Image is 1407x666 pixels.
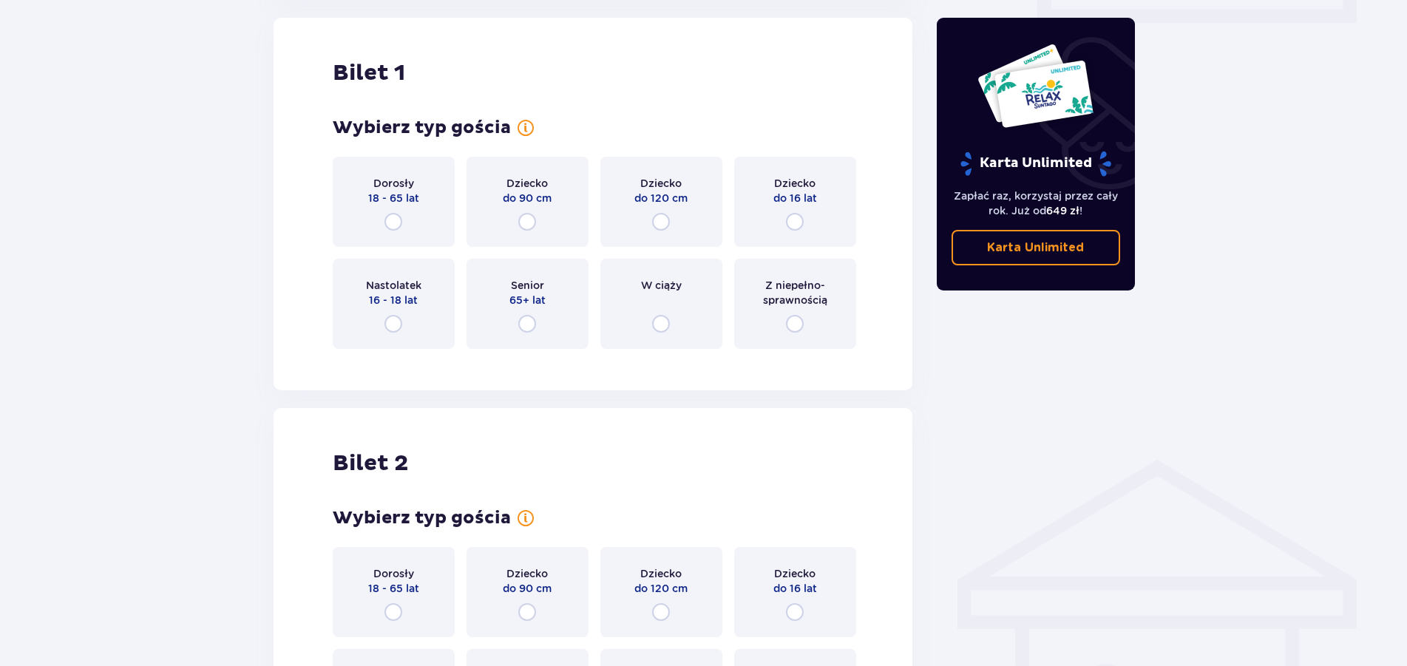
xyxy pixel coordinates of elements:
span: do 16 lat [773,191,817,205]
span: do 90 cm [503,191,552,205]
span: 16 - 18 lat [369,293,418,307]
span: Dziecko [774,176,816,191]
span: 18 - 65 lat [368,191,419,205]
h2: Bilet 1 [333,59,405,87]
span: Dorosły [373,566,414,581]
span: Dziecko [506,176,548,191]
p: Zapłać raz, korzystaj przez cały rok. Już od ! [952,188,1120,218]
img: Dwie karty całoroczne do Suntago z napisem 'UNLIMITED RELAX', na białym tle z tropikalnymi liśćmi... [977,43,1094,129]
h3: Wybierz typ gościa [333,117,511,139]
span: do 120 cm [634,581,688,596]
span: Dziecko [640,176,682,191]
span: 18 - 65 lat [368,581,419,596]
span: do 120 cm [634,191,688,205]
p: Karta Unlimited [987,239,1084,256]
span: W ciąży [641,278,682,293]
a: Karta Unlimited [952,230,1120,265]
h3: Wybierz typ gościa [333,507,511,529]
span: Dziecko [774,566,816,581]
span: 65+ lat [509,293,546,307]
span: Dziecko [640,566,682,581]
p: Karta Unlimited [959,151,1113,177]
span: do 90 cm [503,581,552,596]
span: Nastolatek [366,278,421,293]
h2: Bilet 2 [333,449,408,478]
span: Senior [511,278,544,293]
span: 649 zł [1046,205,1079,217]
span: do 16 lat [773,581,817,596]
span: Z niepełno­sprawnością [747,278,843,307]
span: Dziecko [506,566,548,581]
span: Dorosły [373,176,414,191]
